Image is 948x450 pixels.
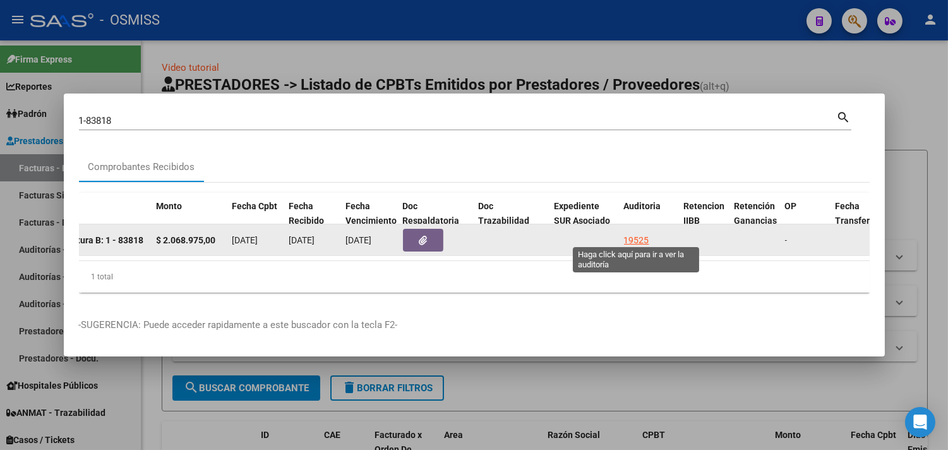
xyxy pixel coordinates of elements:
[79,318,870,332] p: -SUGERENCIA: Puede acceder rapidamente a este buscador con la tecla F2-
[835,201,882,226] span: Fecha Transferido
[79,261,870,293] div: 1 total
[284,193,340,248] datatable-header-cell: Fecha Recibido
[345,201,397,226] span: Fecha Vencimiento
[785,235,788,245] span: -
[729,193,779,248] datatable-header-cell: Retención Ganancias
[624,233,649,248] div: 19525
[289,201,324,226] span: Fecha Recibido
[232,235,258,245] span: [DATE]
[151,193,227,248] datatable-header-cell: Monto
[340,193,397,248] datatable-header-cell: Fecha Vencimiento
[63,235,144,245] strong: Factura B: 1 - 83818
[549,193,618,248] datatable-header-cell: Expediente SUR Asociado
[905,407,935,437] div: Open Intercom Messenger
[623,201,661,211] span: Auditoria
[402,201,459,226] span: Doc Respaldatoria
[678,193,729,248] datatable-header-cell: Retencion IIBB
[683,201,724,226] span: Retencion IIBB
[473,193,549,248] datatable-header-cell: Doc Trazabilidad
[554,201,610,226] span: Expediente SUR Asociado
[784,201,796,211] span: OP
[88,160,195,174] div: Comprobantes Recibidos
[830,193,899,248] datatable-header-cell: Fecha Transferido
[232,201,277,211] span: Fecha Cpbt
[734,201,777,226] span: Retención Ganancias
[156,201,182,211] span: Monto
[227,193,284,248] datatable-header-cell: Fecha Cpbt
[289,235,315,245] span: [DATE]
[346,235,372,245] span: [DATE]
[478,201,529,226] span: Doc Trazabilidad
[779,193,830,248] datatable-header-cell: OP
[25,193,151,248] datatable-header-cell: CPBT
[157,235,216,245] strong: $ 2.068.975,00
[837,109,851,124] mat-icon: search
[618,193,678,248] datatable-header-cell: Auditoria
[397,193,473,248] datatable-header-cell: Doc Respaldatoria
